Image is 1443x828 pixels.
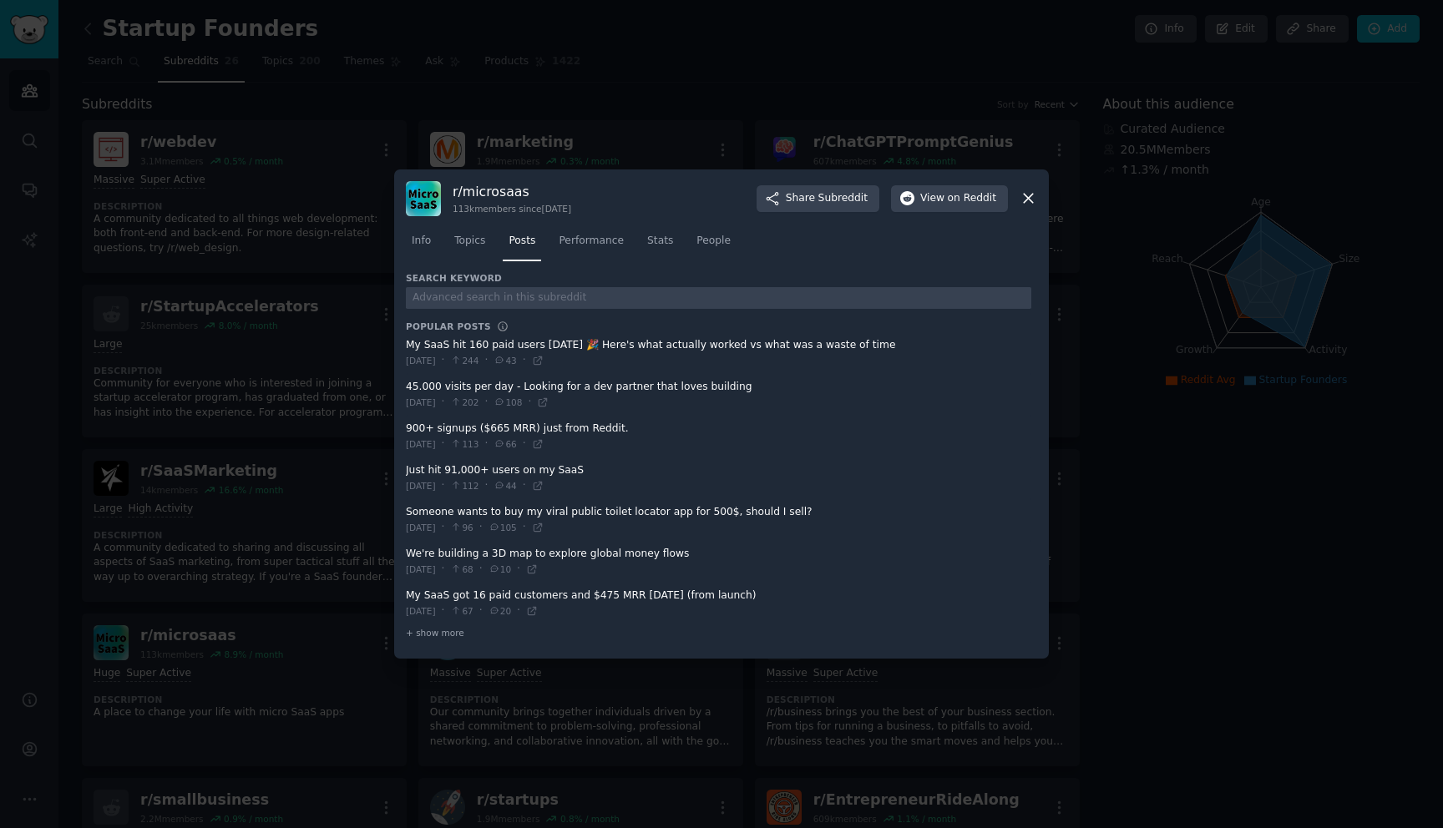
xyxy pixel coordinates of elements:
[450,355,478,366] span: 244
[920,191,996,206] span: View
[406,563,436,575] span: [DATE]
[494,480,516,492] span: 44
[818,191,868,206] span: Subreddit
[406,321,491,332] h3: Popular Posts
[517,562,520,577] span: ·
[450,522,473,533] span: 96
[450,605,473,617] span: 67
[442,603,445,618] span: ·
[453,183,571,200] h3: r/ microsaas
[757,185,879,212] button: ShareSubreddit
[523,437,526,452] span: ·
[448,228,491,262] a: Topics
[454,234,485,249] span: Topics
[696,234,731,249] span: People
[484,437,488,452] span: ·
[553,228,630,262] a: Performance
[406,272,502,284] h3: Search Keyword
[412,234,431,249] span: Info
[406,522,436,533] span: [DATE]
[523,520,526,535] span: ·
[494,438,516,450] span: 66
[559,234,624,249] span: Performance
[406,627,464,639] span: + show more
[948,191,996,206] span: on Reddit
[528,395,531,410] span: ·
[489,605,511,617] span: 20
[489,563,511,575] span: 10
[891,185,1008,212] button: Viewon Reddit
[523,478,526,493] span: ·
[406,287,1031,310] input: Advanced search in this subreddit
[523,353,526,368] span: ·
[442,478,445,493] span: ·
[442,437,445,452] span: ·
[786,191,868,206] span: Share
[406,480,436,492] span: [DATE]
[406,355,436,366] span: [DATE]
[450,480,478,492] span: 112
[450,438,478,450] span: 113
[406,605,436,617] span: [DATE]
[450,396,478,408] span: 202
[509,234,535,249] span: Posts
[503,228,541,262] a: Posts
[494,396,522,408] span: 108
[479,520,483,535] span: ·
[489,522,517,533] span: 105
[442,562,445,577] span: ·
[494,355,516,366] span: 43
[479,603,483,618] span: ·
[442,353,445,368] span: ·
[479,562,483,577] span: ·
[406,396,436,408] span: [DATE]
[450,563,473,575] span: 68
[484,478,488,493] span: ·
[406,228,437,262] a: Info
[453,203,571,215] div: 113k members since [DATE]
[647,234,673,249] span: Stats
[691,228,737,262] a: People
[484,395,488,410] span: ·
[442,395,445,410] span: ·
[517,603,520,618] span: ·
[406,181,441,216] img: microsaas
[484,353,488,368] span: ·
[442,520,445,535] span: ·
[641,228,679,262] a: Stats
[406,438,436,450] span: [DATE]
